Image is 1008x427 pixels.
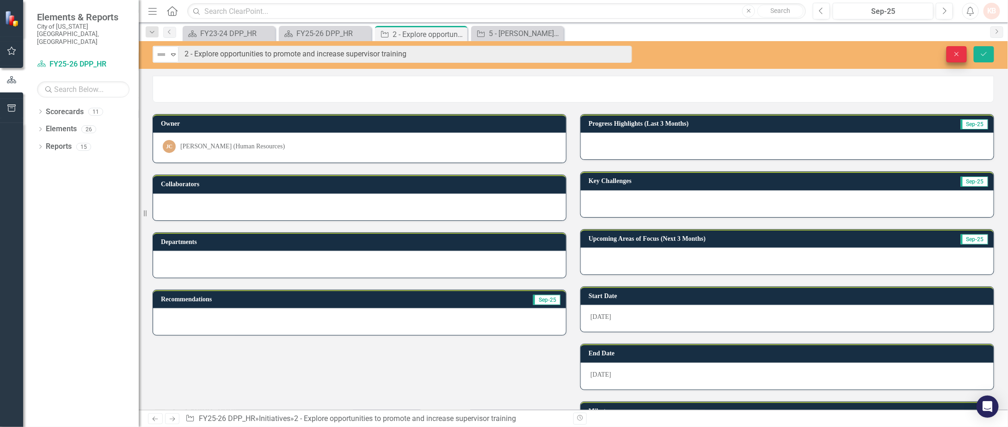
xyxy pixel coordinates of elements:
input: Search ClearPoint... [187,3,806,19]
h3: Key Challenges [589,177,830,184]
div: 5 - [PERSON_NAME] a sense of belonging and inclusive leadership in the department through two or ... [489,28,561,39]
div: [PERSON_NAME] (Human Resources) [180,142,285,151]
a: Elements [46,124,77,134]
a: FY25-26 DPP_HR [199,414,255,423]
h3: Departments [161,238,561,245]
button: KB [983,3,1000,19]
a: Initiatives [259,414,290,423]
div: 26 [81,125,96,133]
span: Sep-25 [961,234,988,244]
button: Sep-25 [833,3,934,19]
span: [DATE] [590,371,611,378]
input: Search Below... [37,81,129,98]
a: 5 - [PERSON_NAME] a sense of belonging and inclusive leadership in the department through two or ... [473,28,561,39]
span: Search [771,7,791,14]
div: 11 [88,108,103,116]
h3: Start Date [589,293,989,299]
h3: Collaborators [161,181,561,188]
h3: Owner [161,120,561,127]
h3: Recommendations [161,296,419,303]
div: 2 - Explore opportunities to promote and increase supervisor training [393,29,465,40]
a: FY25-26 DPP_HR [37,59,129,70]
div: JC [163,140,176,153]
div: » » [185,414,566,424]
div: 2 - Explore opportunities to promote and increase supervisor training [294,414,516,423]
h3: Upcoming Areas of Focus (Next 3 Months) [589,235,911,242]
span: Sep-25 [961,119,988,129]
div: Open Intercom Messenger [977,396,999,418]
h3: Progress Highlights (Last 3 Months) [589,120,901,127]
span: Elements & Reports [37,12,129,23]
div: FY25-26 DPP_HR [296,28,369,39]
h3: Milestones [589,408,989,415]
h3: End Date [589,350,989,357]
div: Sep-25 [836,6,930,17]
a: Scorecards [46,107,84,117]
img: Not Defined [156,49,167,60]
span: Sep-25 [533,295,560,305]
input: This field is required [178,46,632,63]
div: FY23-24 DPP_HR [200,28,273,39]
button: Search [757,5,804,18]
a: Reports [46,141,72,152]
a: FY23-24 DPP_HR [185,28,273,39]
a: FY25-26 DPP_HR [281,28,369,39]
img: ClearPoint Strategy [5,10,21,26]
div: 15 [76,143,91,151]
span: Sep-25 [961,177,988,187]
small: City of [US_STATE][GEOGRAPHIC_DATA], [GEOGRAPHIC_DATA] [37,23,129,45]
span: [DATE] [590,313,611,320]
